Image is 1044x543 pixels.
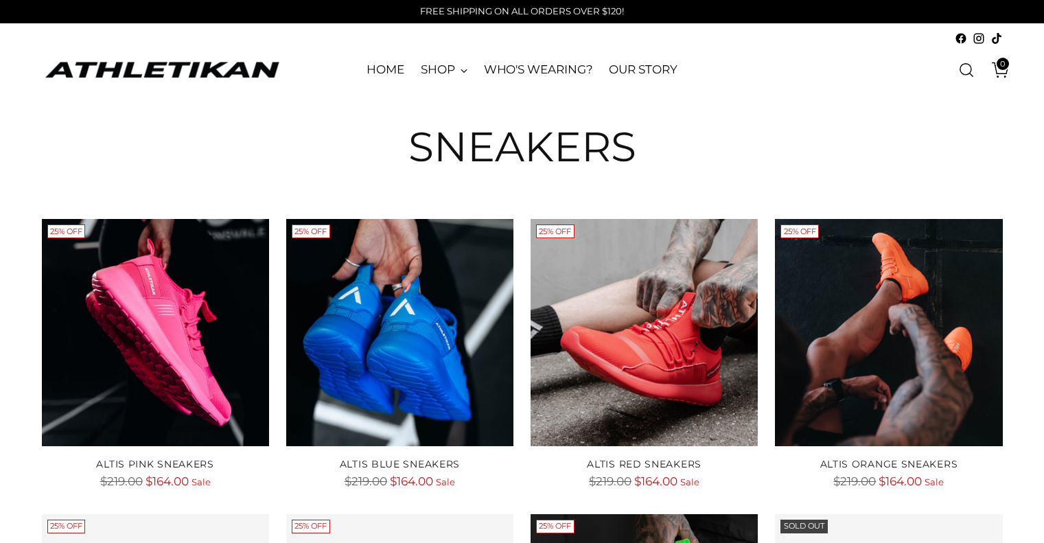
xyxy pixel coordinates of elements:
[589,474,631,488] span: $219.00
[484,55,593,85] a: WHO'S WEARING?
[879,474,922,488] span: $164.00
[775,219,1002,446] a: ALTIS Orange Sneakers
[436,476,455,487] span: Sale
[408,124,636,170] h1: Sneakers
[100,474,143,488] span: $219.00
[982,56,1009,84] a: Open cart modal
[680,476,699,487] span: Sale
[953,56,980,84] a: Open search modal
[192,476,211,487] span: Sale
[96,458,213,470] a: ALTIS Pink Sneakers
[997,58,1009,70] span: 0
[833,474,876,488] span: $219.00
[367,55,404,85] a: HOME
[42,59,282,80] a: ATHLETIKAN
[421,55,467,85] a: SHOP
[925,476,944,487] span: Sale
[531,219,758,446] a: ALTIS Red Sneakers
[345,474,387,488] span: $219.00
[340,458,460,470] a: ALTIS Blue Sneakers
[42,219,269,446] a: ALTIS Pink Sneakers
[609,55,677,85] a: OUR STORY
[587,458,701,470] a: ALTIS Red Sneakers
[420,5,624,19] p: FREE SHIPPING ON ALL ORDERS OVER $120!
[634,474,677,488] span: $164.00
[286,219,513,446] a: ALTIS Blue Sneakers
[390,474,433,488] span: $164.00
[146,474,189,488] span: $164.00
[820,458,958,470] a: ALTIS Orange Sneakers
